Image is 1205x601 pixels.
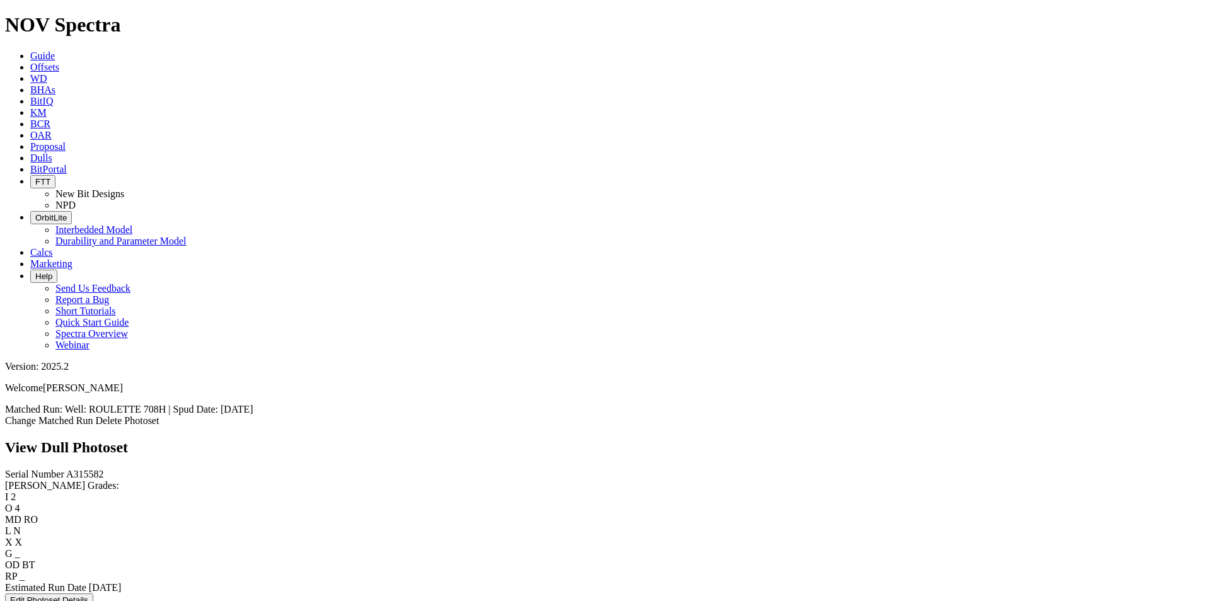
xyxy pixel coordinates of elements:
[30,152,52,163] a: Dulls
[35,213,67,222] span: OrbitLite
[5,439,1200,456] h2: View Dull Photoset
[5,13,1200,37] h1: NOV Spectra
[5,537,13,547] label: X
[13,525,21,536] span: N
[5,582,86,593] label: Estimated Run Date
[5,514,21,525] label: MD
[55,188,124,199] a: New Bit Designs
[15,548,20,559] span: _
[30,50,55,61] a: Guide
[55,200,76,210] a: NPD
[43,382,123,393] span: [PERSON_NAME]
[35,272,52,281] span: Help
[5,571,17,581] label: RP
[55,340,89,350] a: Webinar
[30,73,47,84] a: WD
[24,514,38,525] span: RO
[30,211,72,224] button: OrbitLite
[96,415,159,426] a: Delete Photoset
[89,582,122,593] span: [DATE]
[5,548,13,559] label: G
[30,270,57,283] button: Help
[5,415,93,426] a: Change Matched Run
[55,283,130,294] a: Send Us Feedback
[5,503,13,513] label: O
[55,294,109,305] a: Report a Bug
[30,164,67,175] a: BitPortal
[30,141,66,152] a: Proposal
[30,258,72,269] a: Marketing
[5,382,1200,394] p: Welcome
[65,404,253,415] span: Well: ROULETTE 708H | Spud Date: [DATE]
[55,328,128,339] a: Spectra Overview
[20,571,25,581] span: _
[5,361,1200,372] div: Version: 2025.2
[30,175,55,188] button: FTT
[55,236,187,246] a: Durability and Parameter Model
[15,537,23,547] span: X
[55,224,132,235] a: Interbedded Model
[30,84,55,95] a: BHAs
[5,559,20,570] label: OD
[11,491,16,502] span: 2
[30,107,47,118] a: KM
[5,491,8,502] label: I
[30,130,52,140] a: OAR
[30,96,53,106] a: BitIQ
[22,559,35,570] span: BT
[5,469,64,479] label: Serial Number
[5,404,62,415] span: Matched Run:
[35,177,50,186] span: FTT
[55,306,116,316] a: Short Tutorials
[5,525,11,536] label: L
[30,247,53,258] a: Calcs
[55,317,129,328] a: Quick Start Guide
[66,469,104,479] span: A315582
[15,503,20,513] span: 4
[30,118,50,129] a: BCR
[5,480,1200,491] div: [PERSON_NAME] Grades:
[30,62,59,72] a: Offsets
